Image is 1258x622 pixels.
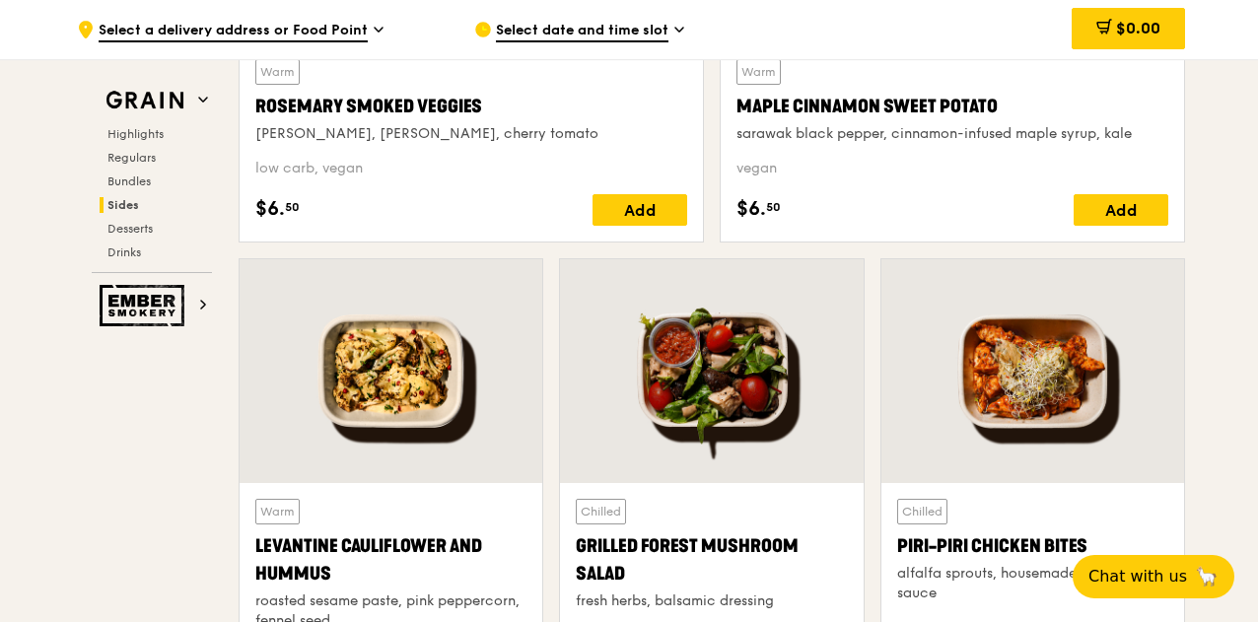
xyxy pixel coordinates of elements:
div: fresh herbs, balsamic dressing [576,591,847,611]
span: 50 [766,199,781,215]
div: Rosemary Smoked Veggies [255,93,687,120]
img: Grain web logo [100,83,190,118]
div: Warm [736,59,781,85]
span: Chat with us [1088,565,1187,588]
span: $0.00 [1116,19,1160,37]
button: Chat with us🦙 [1073,555,1234,598]
div: sarawak black pepper, cinnamon-infused maple syrup, kale [736,124,1168,144]
div: low carb, vegan [255,159,687,178]
div: vegan [736,159,1168,178]
span: Bundles [107,174,151,188]
div: Warm [255,499,300,524]
div: Piri-piri Chicken Bites [897,532,1168,560]
div: Chilled [897,499,947,524]
div: Warm [255,59,300,85]
img: Ember Smokery web logo [100,285,190,326]
span: 🦙 [1195,565,1219,588]
div: Chilled [576,499,626,524]
div: [PERSON_NAME], [PERSON_NAME], cherry tomato [255,124,687,144]
span: Sides [107,198,139,212]
div: alfalfa sprouts, housemade piri-piri sauce [897,564,1168,603]
div: Grilled Forest Mushroom Salad [576,532,847,587]
span: Drinks [107,245,141,259]
span: Regulars [107,151,156,165]
div: Maple Cinnamon Sweet Potato [736,93,1168,120]
span: 50 [285,199,300,215]
span: $6. [255,194,285,224]
span: Select date and time slot [496,21,668,42]
span: Desserts [107,222,153,236]
span: $6. [736,194,766,224]
span: Highlights [107,127,164,141]
div: Add [1074,194,1168,226]
div: Add [593,194,687,226]
span: Select a delivery address or Food Point [99,21,368,42]
div: Levantine Cauliflower and Hummus [255,532,526,587]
